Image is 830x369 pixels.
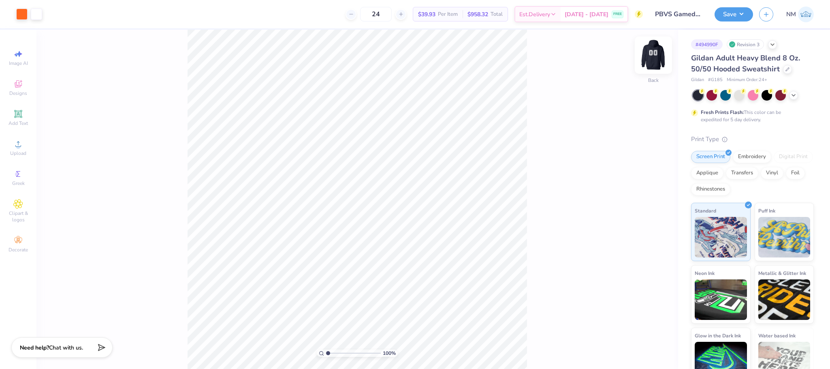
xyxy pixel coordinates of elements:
[20,344,49,352] strong: Need help?
[467,10,488,19] span: $958.32
[10,150,26,157] span: Upload
[9,60,28,67] span: Image AI
[691,39,723,49] div: # 494990F
[758,279,811,320] img: Metallic & Glitter Ink
[695,279,747,320] img: Neon Ink
[383,350,396,357] span: 100 %
[438,10,458,19] span: Per Item
[761,167,783,179] div: Vinyl
[708,77,723,84] span: # G185
[519,10,550,19] span: Est. Delivery
[613,11,622,17] span: FREE
[49,344,83,352] span: Chat with us.
[637,39,670,71] img: Back
[786,6,814,22] a: NM
[695,206,716,215] span: Standard
[727,77,767,84] span: Minimum Order: 24 +
[12,180,25,187] span: Greek
[691,77,704,84] span: Gildan
[758,206,775,215] span: Puff Ink
[727,39,764,49] div: Revision 3
[695,331,741,340] span: Glow in the Dark Ink
[360,7,392,21] input: – –
[9,90,27,97] span: Designs
[649,6,708,22] input: Untitled Design
[758,331,796,340] span: Water based Ink
[798,6,814,22] img: Naina Mehta
[9,247,28,253] span: Decorate
[691,183,730,195] div: Rhinestones
[418,10,435,19] span: $39.93
[4,210,32,223] span: Clipart & logos
[691,135,814,144] div: Print Type
[9,120,28,127] span: Add Text
[774,151,813,163] div: Digital Print
[691,53,800,74] span: Gildan Adult Heavy Blend 8 Oz. 50/50 Hooded Sweatshirt
[786,167,805,179] div: Foil
[726,167,758,179] div: Transfers
[691,167,723,179] div: Applique
[758,269,806,277] span: Metallic & Glitter Ink
[701,109,744,116] strong: Fresh Prints Flash:
[648,77,659,84] div: Back
[786,10,796,19] span: NM
[565,10,608,19] span: [DATE] - [DATE]
[758,217,811,257] img: Puff Ink
[691,151,730,163] div: Screen Print
[733,151,771,163] div: Embroidery
[491,10,503,19] span: Total
[701,109,800,123] div: This color can be expedited for 5 day delivery.
[695,269,715,277] span: Neon Ink
[695,217,747,257] img: Standard
[715,7,753,21] button: Save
